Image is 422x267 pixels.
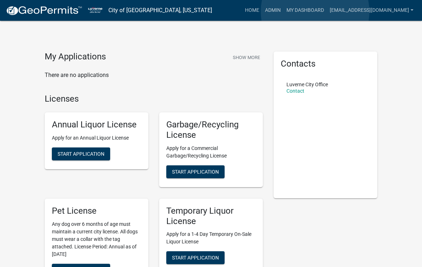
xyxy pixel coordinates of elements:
[166,165,225,178] button: Start Application
[166,145,256,160] p: Apply for a Commercial Garbage/Recycling License
[262,4,284,17] a: Admin
[166,230,256,246] p: Apply for a 1-4 Day Temporary On-Sale Liquor License
[286,82,328,87] p: Luverne City Office
[108,4,212,16] a: City of [GEOGRAPHIC_DATA], [US_STATE]
[52,147,110,160] button: Start Application
[172,169,219,174] span: Start Application
[52,206,141,216] h5: Pet License
[45,71,263,79] p: There are no applications
[172,255,219,261] span: Start Application
[45,94,263,104] h4: Licenses
[88,5,103,15] img: City of Luverne, Minnesota
[166,206,256,227] h5: Temporary Liquor License
[230,52,263,63] button: Show More
[327,4,416,17] a: [EMAIL_ADDRESS][DOMAIN_NAME]
[281,59,370,69] h5: Contacts
[166,120,256,140] h5: Garbage/Recycling License
[52,134,141,142] p: Apply for an Annual Liquor License
[242,4,262,17] a: Home
[286,88,304,94] a: Contact
[284,4,327,17] a: My Dashboard
[45,52,106,62] h4: My Applications
[58,151,104,157] span: Start Application
[52,120,141,130] h5: Annual Liquor License
[166,251,225,264] button: Start Application
[52,220,141,258] p: Any dog over 6 months of age must maintain a current city license. All dogs must wear a collar wi...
